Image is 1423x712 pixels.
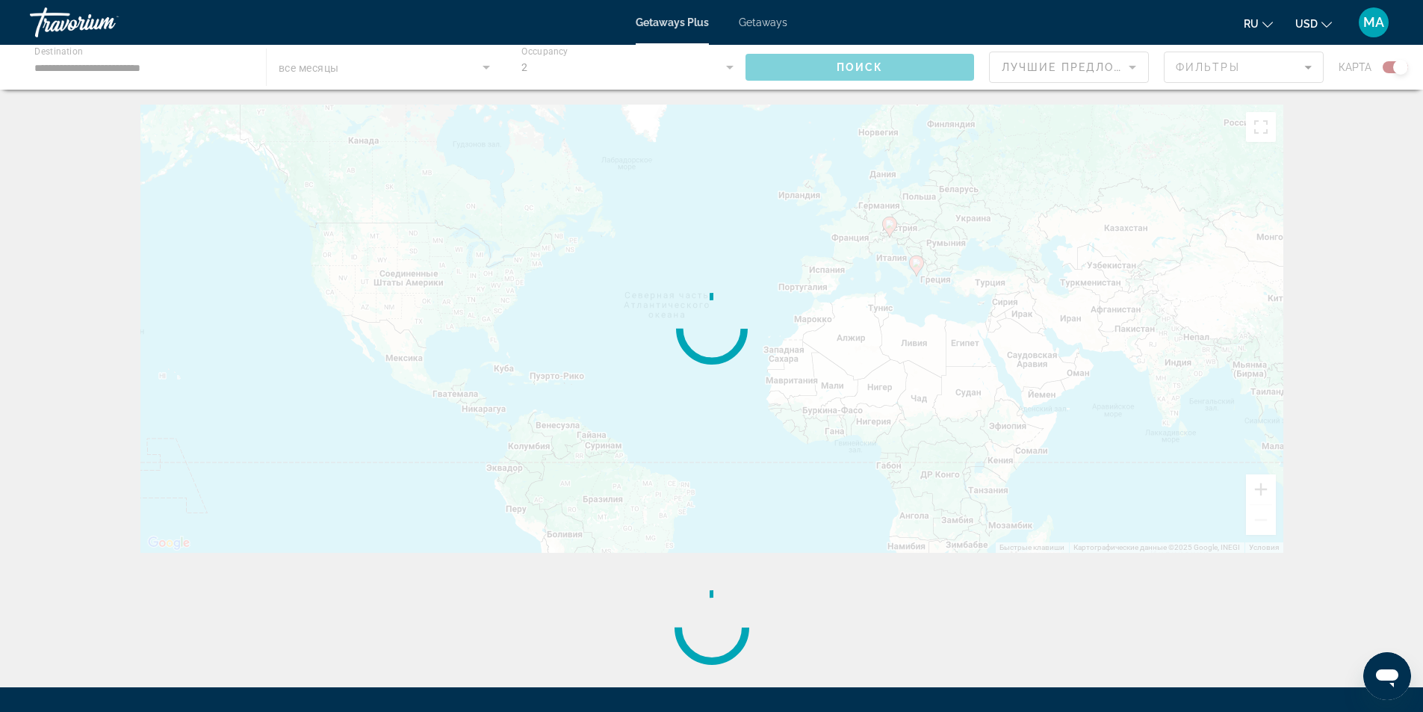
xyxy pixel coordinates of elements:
button: Change language [1244,13,1273,34]
span: USD [1295,18,1318,30]
span: MA [1363,15,1384,30]
button: Change currency [1295,13,1332,34]
button: User Menu [1354,7,1393,38]
span: ru [1244,18,1259,30]
iframe: Кнопка запуска окна обмена сообщениями [1363,652,1411,700]
a: Getaways [739,16,787,28]
a: Getaways Plus [636,16,709,28]
a: Travorium [30,3,179,42]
